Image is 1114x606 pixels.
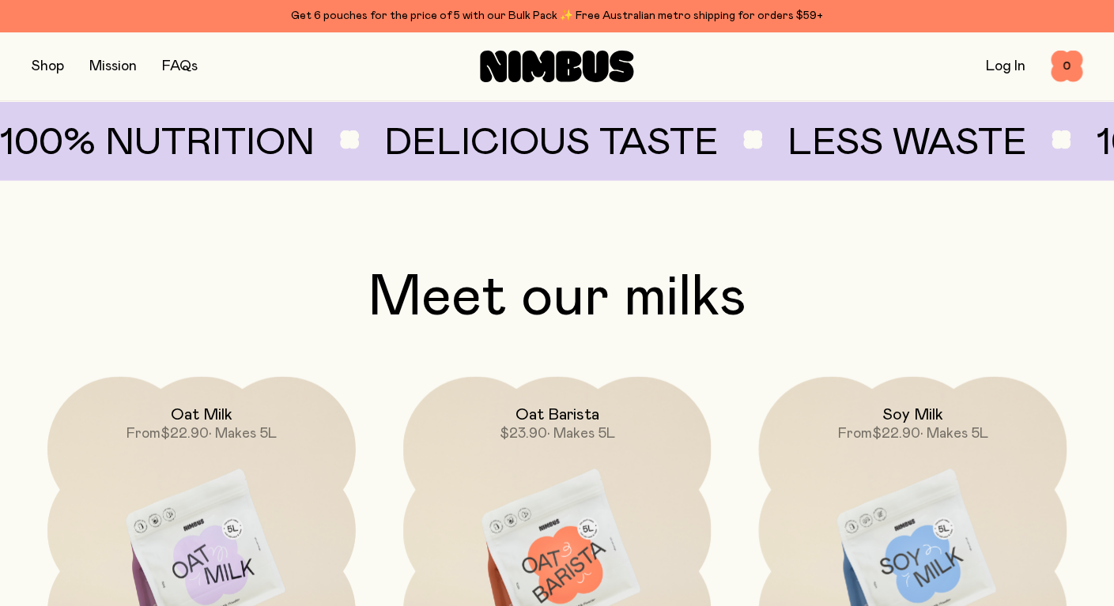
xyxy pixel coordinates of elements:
[740,123,1048,161] span: Less Waste
[515,405,599,423] h2: Oat Barista
[871,426,920,440] span: $22.90
[162,59,198,73] a: FAQs
[920,426,987,440] span: • Makes 5L
[89,59,137,73] a: Mission
[337,123,740,161] span: Delicious taste
[837,426,871,440] span: From
[209,426,277,440] span: • Makes 5L
[882,405,943,423] h2: Soy Milk
[32,6,1082,25] div: Get 6 pouches for the price of 5 with our Bulk Pack ✨ Free Australian metro shipping for orders $59+
[1051,51,1082,82] button: 0
[160,426,209,440] span: $22.90
[499,426,546,440] span: $23.90
[546,426,614,440] span: • Makes 5L
[32,269,1082,326] h2: Meet our milks
[986,59,1025,73] a: Log In
[171,405,232,423] h2: Oat Milk
[127,426,160,440] span: From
